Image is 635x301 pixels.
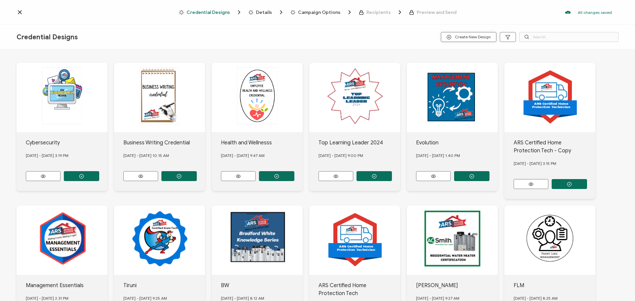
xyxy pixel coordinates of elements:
span: Create New Design [446,35,491,40]
span: Recipients [366,10,391,15]
div: Health and Wellnesss [221,139,303,147]
span: Credential Designs [187,10,230,15]
span: Preview and Send [417,10,456,15]
div: FLM [514,282,596,289]
iframe: Chat Widget [602,269,635,301]
div: [DATE] - [DATE] 1.40 PM [416,147,498,165]
input: Search [519,32,618,42]
span: Details [248,9,284,16]
span: Credential Designs [17,33,78,41]
div: BW [221,282,303,289]
div: [DATE] - [DATE] 9.47 AM [221,147,303,165]
button: Create New Design [441,32,496,42]
span: Preview and Send [409,10,456,15]
div: ARS Certified Home Protection Tech - Copy [514,139,596,155]
div: [DATE] - [DATE] 9.00 PM [318,147,401,165]
div: Breadcrumb [179,9,456,16]
div: Tiruni [123,282,205,289]
div: Top Learning Leader 2024 [318,139,401,147]
div: Business Writing Credential [123,139,205,147]
div: [DATE] - [DATE] 10.15 AM [123,147,205,165]
div: Management Essentials [26,282,108,289]
div: [DATE] - [DATE] 3.19 PM [26,147,108,165]
span: Credential Designs [179,9,242,16]
div: Evolution [416,139,498,147]
span: Campaign Options [290,9,353,16]
span: Campaign Options [298,10,340,15]
div: [DATE] - [DATE] 3.15 PM [514,155,596,172]
span: Recipients [359,9,403,16]
div: Cybersecurity [26,139,108,147]
div: [PERSON_NAME] [416,282,498,289]
p: All changes saved [578,10,612,15]
div: ARS Certified Home Protection Tech [318,282,401,297]
span: Details [256,10,272,15]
